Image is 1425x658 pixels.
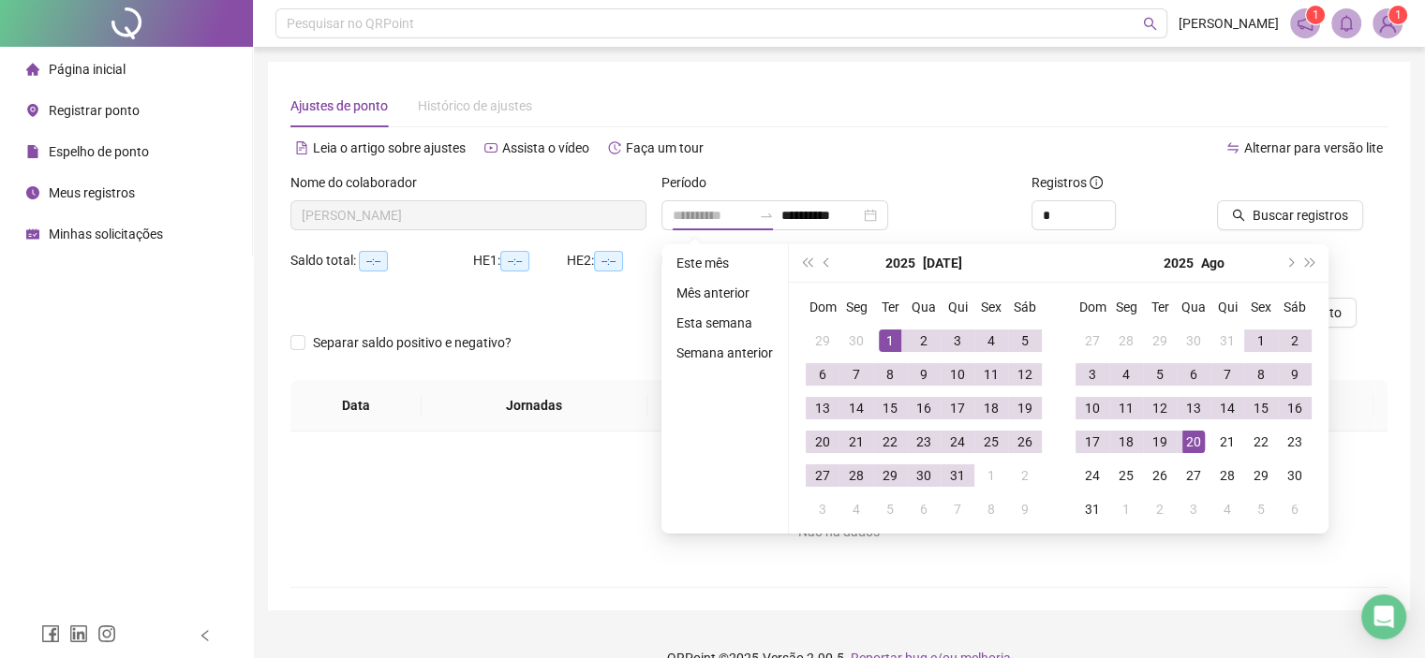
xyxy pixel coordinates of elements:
[980,397,1002,419] div: 18
[1284,397,1306,419] div: 16
[305,332,519,353] span: Separar saldo positivo e negativo?
[1210,324,1244,358] td: 2025-07-31
[1177,324,1210,358] td: 2025-07-30
[1008,459,1042,492] td: 2025-08-02
[907,358,941,391] td: 2025-07-09
[946,329,969,352] div: 3
[796,244,817,282] button: super-prev-year
[1164,244,1194,282] button: year panel
[1373,9,1402,37] img: 92200
[669,252,780,274] li: Este mês
[1177,459,1210,492] td: 2025-08-27
[817,244,838,282] button: prev-year
[1115,397,1137,419] div: 11
[1278,492,1312,526] td: 2025-09-06
[313,140,466,155] span: Leia o artigo sobre ajustes
[1297,15,1314,32] span: notification
[1300,244,1321,282] button: super-next-year
[974,459,1008,492] td: 2025-08-01
[1008,425,1042,459] td: 2025-07-26
[1143,492,1177,526] td: 2025-09-02
[913,498,935,520] div: 6
[946,464,969,487] div: 31
[879,464,901,487] div: 29
[26,104,39,117] span: environment
[1250,397,1272,419] div: 15
[1177,290,1210,324] th: Qua
[811,498,834,520] div: 3
[941,391,974,425] td: 2025-07-17
[1210,358,1244,391] td: 2025-08-07
[422,380,647,431] th: Jornadas
[1284,363,1306,386] div: 9
[290,250,473,271] div: Saldo total:
[879,329,901,352] div: 1
[845,464,868,487] div: 28
[907,492,941,526] td: 2025-08-06
[1216,397,1239,419] div: 14
[885,244,915,282] button: year panel
[1109,425,1143,459] td: 2025-08-18
[873,391,907,425] td: 2025-07-15
[873,358,907,391] td: 2025-07-08
[1143,324,1177,358] td: 2025-07-29
[1244,358,1278,391] td: 2025-08-08
[839,459,873,492] td: 2025-07-28
[941,324,974,358] td: 2025-07-03
[806,358,839,391] td: 2025-07-06
[1115,431,1137,453] div: 18
[1210,425,1244,459] td: 2025-08-21
[839,391,873,425] td: 2025-07-14
[873,492,907,526] td: 2025-08-05
[1284,431,1306,453] div: 23
[608,141,621,154] span: history
[806,492,839,526] td: 2025-08-03
[913,363,935,386] div: 9
[1244,459,1278,492] td: 2025-08-29
[946,397,969,419] div: 17
[1216,329,1239,352] div: 31
[1014,363,1036,386] div: 12
[941,425,974,459] td: 2025-07-24
[873,425,907,459] td: 2025-07-22
[1182,329,1205,352] div: 30
[1177,391,1210,425] td: 2025-08-13
[473,250,567,271] div: HE 1:
[873,290,907,324] th: Ter
[1226,141,1239,154] span: swap
[1201,244,1225,282] button: month panel
[1279,244,1299,282] button: next-year
[907,459,941,492] td: 2025-07-30
[811,431,834,453] div: 20
[1008,358,1042,391] td: 2025-07-12
[974,492,1008,526] td: 2025-08-08
[502,140,589,155] span: Assista o vídeo
[1143,17,1157,31] span: search
[1076,358,1109,391] td: 2025-08-03
[879,363,901,386] div: 8
[1253,205,1348,226] span: Buscar registros
[26,227,39,241] span: schedule
[626,140,704,155] span: Faça um tour
[759,208,774,223] span: to
[1076,492,1109,526] td: 2025-08-31
[907,391,941,425] td: 2025-07-16
[1008,324,1042,358] td: 2025-07-05
[1395,8,1402,22] span: 1
[941,290,974,324] th: Qui
[1109,459,1143,492] td: 2025-08-25
[980,329,1002,352] div: 4
[1076,290,1109,324] th: Dom
[295,141,308,154] span: file-text
[806,324,839,358] td: 2025-06-29
[1182,363,1205,386] div: 6
[1210,391,1244,425] td: 2025-08-14
[1008,391,1042,425] td: 2025-07-19
[974,391,1008,425] td: 2025-07-18
[839,358,873,391] td: 2025-07-07
[1182,397,1205,419] div: 13
[26,63,39,76] span: home
[879,431,901,453] div: 22
[806,425,839,459] td: 2025-07-20
[1284,329,1306,352] div: 2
